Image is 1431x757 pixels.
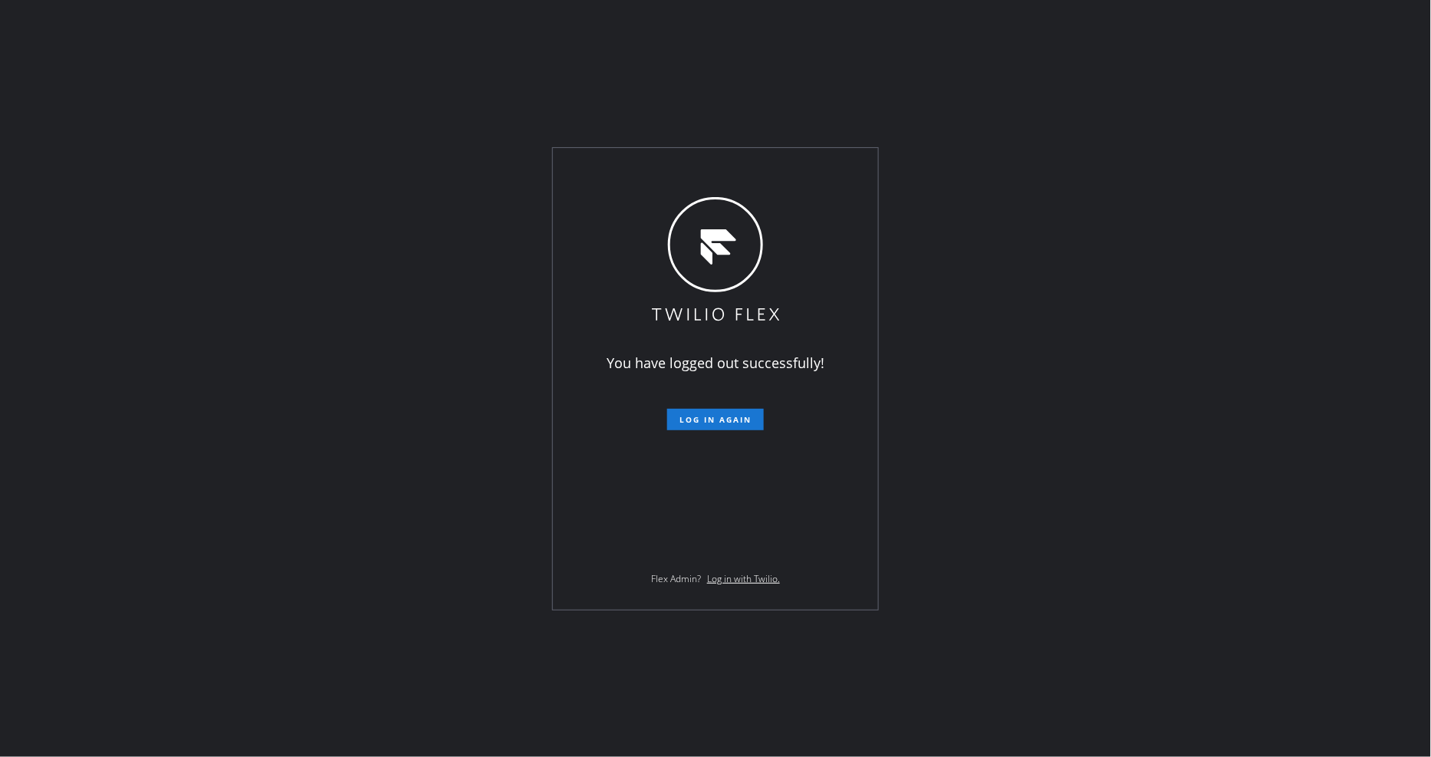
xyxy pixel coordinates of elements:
[667,409,764,430] button: Log in again
[651,572,701,585] span: Flex Admin?
[607,354,824,372] span: You have logged out successfully!
[679,414,752,425] span: Log in again
[707,572,780,585] a: Log in with Twilio.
